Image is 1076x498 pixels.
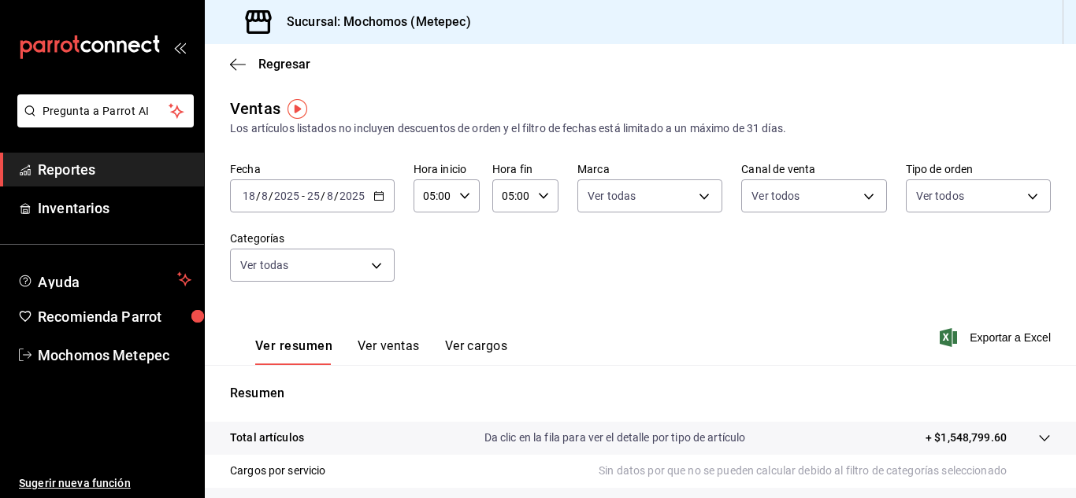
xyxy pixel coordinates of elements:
input: -- [242,190,256,202]
span: Ver todas [240,257,288,273]
span: / [334,190,339,202]
button: Ver resumen [255,338,332,365]
span: Ayuda [38,270,171,289]
span: / [321,190,325,202]
span: - [302,190,305,202]
span: Sugerir nueva función [19,475,191,492]
label: Categorías [230,233,395,244]
button: Ver ventas [358,338,420,365]
span: Reportes [38,159,191,180]
span: Ver todos [751,188,800,204]
span: Mochomos Metepec [38,345,191,366]
p: Total artículos [230,430,304,446]
label: Marca [577,164,722,175]
span: Recomienda Parrot [38,306,191,327]
img: Tooltip marker [288,99,307,119]
span: Pregunta a Parrot AI [43,103,169,120]
button: Exportar a Excel [943,328,1051,347]
input: -- [261,190,269,202]
label: Hora fin [492,164,558,175]
input: -- [306,190,321,202]
span: Regresar [258,57,310,72]
div: Ventas [230,97,280,120]
span: / [269,190,273,202]
input: ---- [339,190,365,202]
span: Ver todos [916,188,964,204]
input: -- [326,190,334,202]
span: Ver todas [588,188,636,204]
h3: Sucursal: Mochomos (Metepec) [274,13,471,31]
button: open_drawer_menu [173,41,186,53]
label: Hora inicio [414,164,480,175]
button: Ver cargos [445,338,508,365]
span: / [256,190,261,202]
label: Tipo de orden [906,164,1051,175]
p: + $1,548,799.60 [926,430,1007,446]
div: navigation tabs [255,338,507,365]
span: Inventarios [38,197,191,219]
p: Sin datos por que no se pueden calcular debido al filtro de categorías seleccionado [599,463,1051,479]
p: Da clic en la fila para ver el detalle por tipo de artículo [484,430,746,446]
div: Los artículos listados no incluyen descuentos de orden y el filtro de fechas está limitado a un m... [230,120,1051,137]
input: ---- [273,190,300,202]
p: Cargos por servicio [230,463,326,479]
p: Resumen [230,384,1051,403]
label: Fecha [230,164,395,175]
label: Canal de venta [741,164,886,175]
button: Regresar [230,57,310,72]
button: Pregunta a Parrot AI [17,94,194,127]
a: Pregunta a Parrot AI [11,114,194,131]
